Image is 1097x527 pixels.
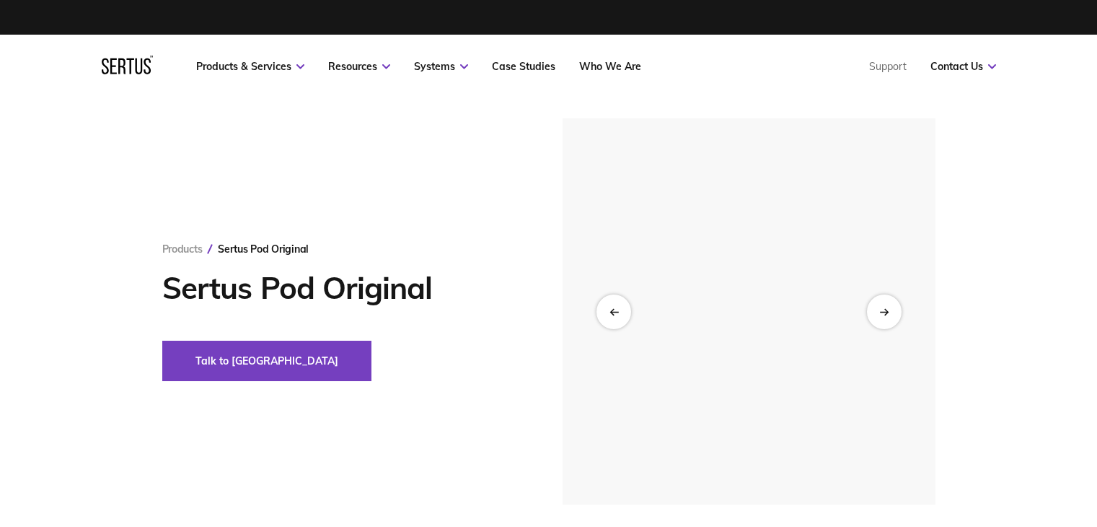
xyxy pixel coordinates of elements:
a: Case Studies [492,60,555,73]
a: Support [869,60,907,73]
button: Talk to [GEOGRAPHIC_DATA] [162,341,371,381]
a: Contact Us [930,60,996,73]
a: Systems [414,60,468,73]
a: Products & Services [196,60,304,73]
a: Who We Are [579,60,641,73]
a: Products [162,243,203,256]
a: Resources [328,60,390,73]
h1: Sertus Pod Original [162,270,519,306]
